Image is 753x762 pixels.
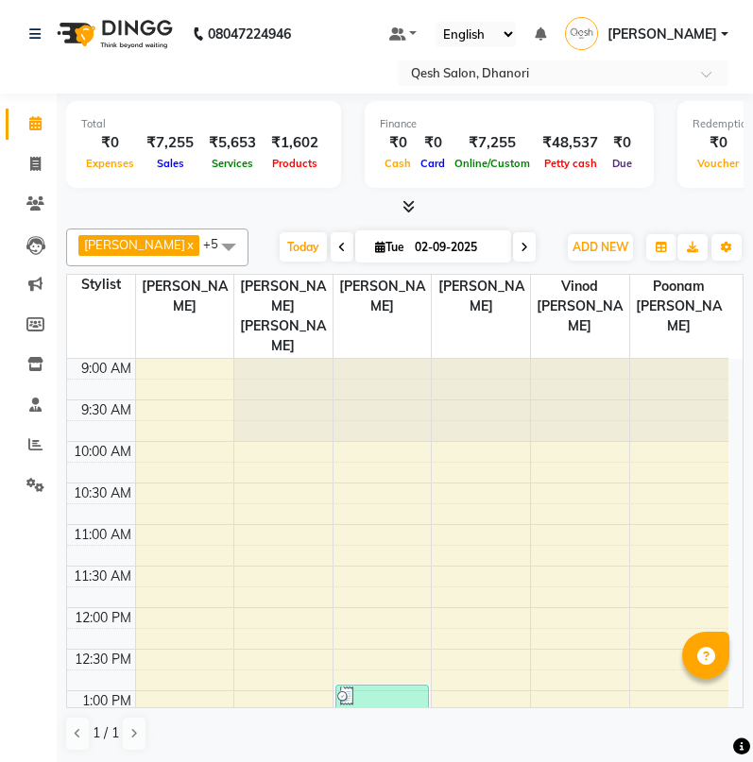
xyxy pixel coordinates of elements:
[630,275,728,338] span: Poonam [PERSON_NAME]
[81,132,139,154] div: ₹0
[565,17,598,50] img: Gagandeep Arora
[693,157,744,170] span: Voucher
[81,157,139,170] span: Expenses
[264,132,326,154] div: ₹1,602
[203,236,232,251] span: +5
[380,116,639,132] div: Finance
[48,8,178,60] img: logo
[370,240,409,254] span: Tue
[78,691,135,711] div: 1:00 PM
[67,275,135,295] div: Stylist
[71,608,135,628] div: 12:00 PM
[539,157,602,170] span: Petty cash
[77,400,135,420] div: 9:30 AM
[84,237,185,252] span: [PERSON_NAME]
[280,232,327,262] span: Today
[201,132,264,154] div: ₹5,653
[409,233,504,262] input: 2025-09-02
[531,275,629,338] span: Vinod [PERSON_NAME]
[674,686,734,743] iframe: chat widget
[70,525,135,545] div: 11:00 AM
[234,275,333,358] span: [PERSON_NAME] [PERSON_NAME]
[606,132,639,154] div: ₹0
[450,132,535,154] div: ₹7,255
[185,237,194,252] a: x
[70,442,135,462] div: 10:00 AM
[334,275,432,318] span: [PERSON_NAME]
[432,275,530,318] span: [PERSON_NAME]
[152,157,189,170] span: Sales
[139,132,201,154] div: ₹7,255
[568,234,633,261] button: ADD NEW
[608,157,637,170] span: Due
[77,359,135,379] div: 9:00 AM
[693,132,744,154] div: ₹0
[535,132,606,154] div: ₹48,537
[71,650,135,669] div: 12:30 PM
[208,8,291,60] b: 08047224946
[93,723,119,743] span: 1 / 1
[70,483,135,503] div: 10:30 AM
[380,157,416,170] span: Cash
[608,25,717,44] span: [PERSON_NAME]
[136,275,234,318] span: [PERSON_NAME]
[416,157,450,170] span: Card
[81,116,326,132] div: Total
[416,132,450,154] div: ₹0
[267,157,322,170] span: Products
[70,567,135,586] div: 11:30 AM
[450,157,535,170] span: Online/Custom
[207,157,258,170] span: Services
[380,132,416,154] div: ₹0
[573,240,628,254] span: ADD NEW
